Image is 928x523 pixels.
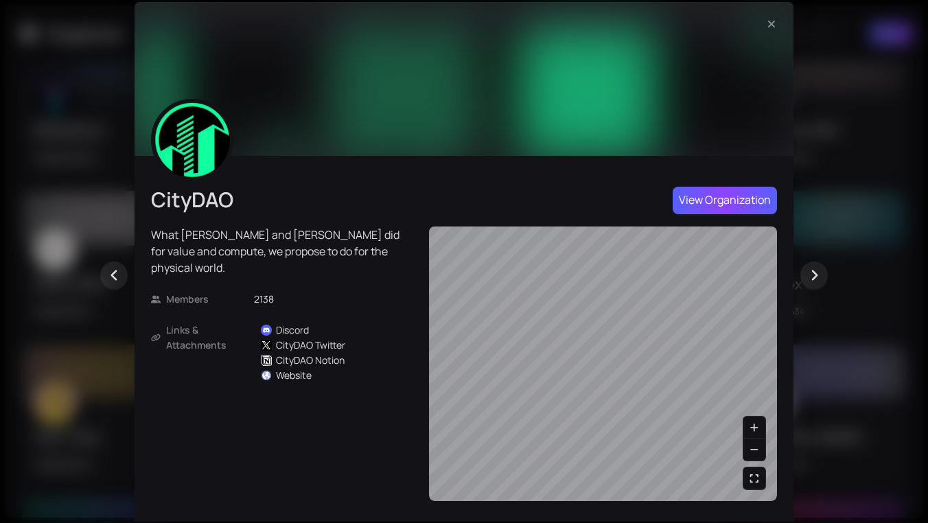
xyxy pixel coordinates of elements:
div: CityDAO [151,187,413,213]
div: Website [276,368,312,383]
button: View Organization [673,187,777,214]
p: What [PERSON_NAME] and [PERSON_NAME] did for value and compute, we propose to do for the physical... [151,226,413,276]
button: Close [761,13,782,35]
a: Discord [261,323,309,338]
div: CityDAO Notion [276,353,345,368]
a: CityDAO Notion [261,353,345,368]
div: CityDAO Twitter [276,338,345,353]
iframe: CityDAO - Circles View [429,226,777,501]
a: Website [261,368,312,383]
img: pbu-aLvZtY.jpeg [154,102,230,178]
div: Discord [276,323,309,338]
span: Members [166,292,254,307]
a: CityDAO Twitter [261,338,345,353]
div: 2138 [254,292,413,307]
span: Links & Attachments [166,323,254,353]
span: View Organization [679,191,771,209]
